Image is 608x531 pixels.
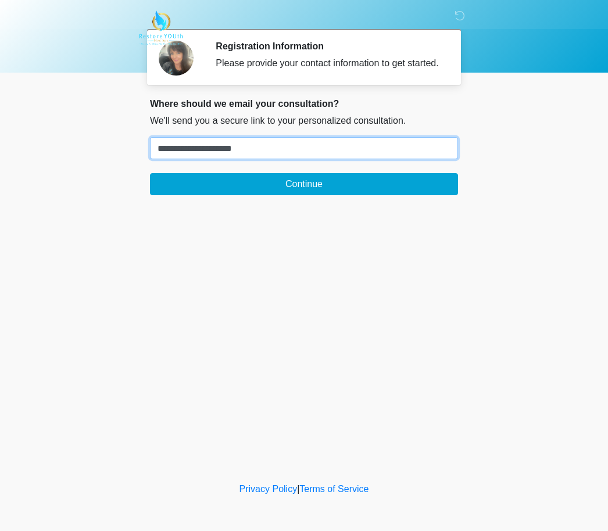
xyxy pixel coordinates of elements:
a: Terms of Service [299,484,369,494]
button: Continue [150,173,458,195]
img: Agent Avatar [159,41,194,76]
h2: Where should we email your consultation? [150,98,458,109]
img: Restore YOUth Med Spa Logo [138,9,183,47]
a: Privacy Policy [239,484,298,494]
a: | [297,484,299,494]
p: We'll send you a secure link to your personalized consultation. [150,114,458,128]
div: Please provide your contact information to get started. [216,56,441,70]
